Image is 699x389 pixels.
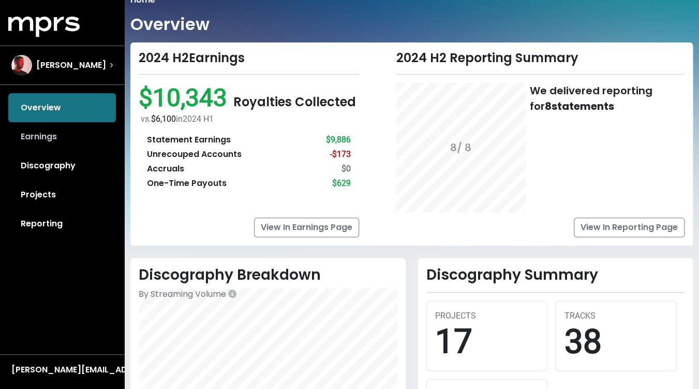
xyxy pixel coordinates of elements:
div: $629 [332,177,351,190]
a: View In Earnings Page [254,218,359,237]
div: Statement Earnings [147,134,231,146]
div: 17 [435,322,539,362]
div: 2024 H2 Earnings [139,51,359,66]
button: [PERSON_NAME][EMAIL_ADDRESS][PERSON_NAME][DOMAIN_NAME] [8,363,116,377]
img: The selected account / producer [11,55,32,76]
div: PROJECTS [435,310,539,322]
a: View In Reporting Page [574,218,685,237]
div: Unrecouped Accounts [147,148,242,161]
span: Royalties Collected [233,93,356,110]
a: Discography [8,151,116,180]
h2: Discography Breakdown [139,266,397,284]
div: vs. in 2024 H1 [141,113,359,125]
span: By Streaming Volume [139,288,226,300]
h1: Overview [130,15,210,34]
div: $9,886 [326,134,351,146]
a: Earnings [8,122,116,151]
div: Accruals [147,163,184,175]
div: TRACKS [564,310,667,322]
h2: Discography Summary [426,266,685,284]
div: $0 [341,163,351,175]
span: [PERSON_NAME] [36,59,106,71]
div: 2024 H2 Reporting Summary [396,51,685,66]
div: [PERSON_NAME][EMAIL_ADDRESS][PERSON_NAME][DOMAIN_NAME] [11,364,113,376]
div: One-Time Payouts [147,177,227,190]
div: We delivered reporting for [530,83,685,114]
div: -$173 [330,148,351,161]
span: $10,343 [139,83,233,112]
a: mprs logo [8,20,80,32]
span: $6,100 [151,114,176,124]
div: 38 [564,322,667,362]
a: Reporting [8,209,116,238]
a: Projects [8,180,116,209]
b: 8 statements [545,99,614,113]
